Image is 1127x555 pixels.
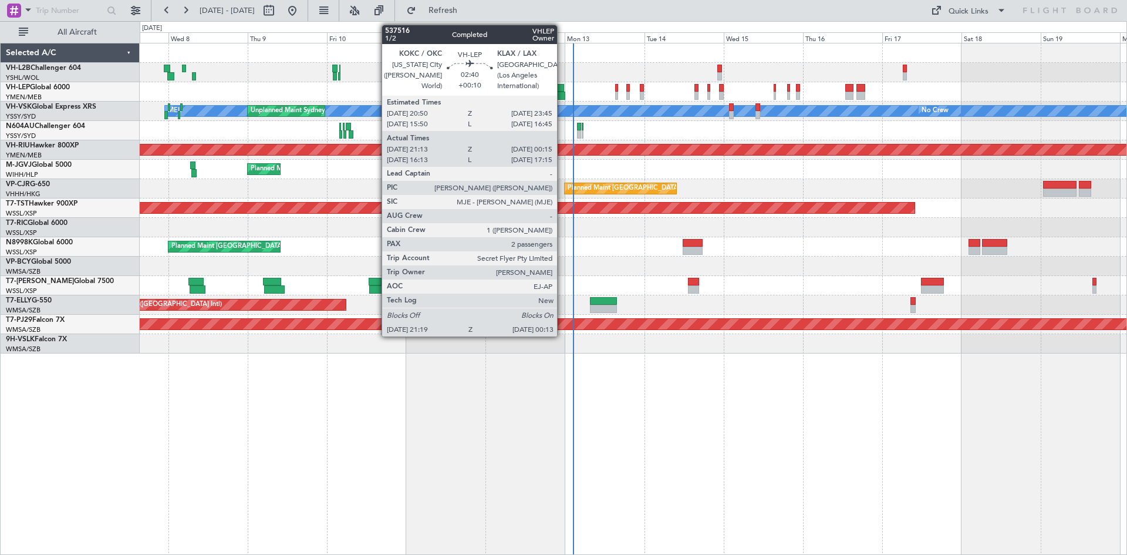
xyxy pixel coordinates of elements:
[6,84,70,91] a: VH-LEPGlobal 6000
[485,32,565,43] div: Sun 12
[645,32,724,43] div: Tue 14
[6,209,37,218] a: WSSL/XSP
[6,287,37,295] a: WSSL/XSP
[961,32,1041,43] div: Sat 18
[6,336,67,343] a: 9H-VSLKFalcon 7X
[6,112,36,121] a: YSSY/SYD
[6,103,32,110] span: VH-VSK
[6,278,74,285] span: T7-[PERSON_NAME]
[171,238,309,255] div: Planned Maint [GEOGRAPHIC_DATA] (Seletar)
[6,162,32,169] span: M-JGVJ
[6,317,32,324] span: T7-PJ29
[6,336,35,343] span: 9H-VSLK
[882,32,961,43] div: Fri 17
[31,28,124,36] span: All Aircraft
[6,220,28,227] span: T7-RIC
[6,123,35,130] span: N604AU
[6,317,65,324] a: T7-PJ29Falcon 7X
[6,190,41,199] a: VHHH/HKG
[6,142,79,149] a: VH-RIUHawker 800XP
[6,239,73,246] a: N8998KGlobal 6000
[949,6,988,18] div: Quick Links
[6,267,41,276] a: WMSA/SZB
[565,32,644,43] div: Mon 13
[327,32,406,43] div: Fri 10
[6,181,30,188] span: VP-CJR
[6,258,71,265] a: VP-BCYGlobal 5000
[6,239,33,246] span: N8998K
[922,102,949,120] div: No Crew
[200,5,255,16] span: [DATE] - [DATE]
[803,32,882,43] div: Thu 16
[6,297,32,304] span: T7-ELLY
[6,103,96,110] a: VH-VSKGlobal Express XRS
[724,32,803,43] div: Wed 15
[6,142,30,149] span: VH-RIU
[6,84,30,91] span: VH-LEP
[6,123,85,130] a: N604AUChallenger 604
[406,32,485,43] div: Sat 11
[6,200,77,207] a: T7-TSTHawker 900XP
[13,23,127,42] button: All Aircraft
[6,228,37,237] a: WSSL/XSP
[6,306,41,315] a: WMSA/SZB
[6,65,31,72] span: VH-L2B
[401,1,471,20] button: Refresh
[168,102,181,120] div: MEL
[251,102,395,120] div: Unplanned Maint Sydney ([PERSON_NAME] Intl)
[6,181,50,188] a: VP-CJRG-650
[6,65,81,72] a: VH-L2BChallenger 604
[419,6,468,15] span: Refresh
[6,325,41,334] a: WMSA/SZB
[6,258,31,265] span: VP-BCY
[6,220,68,227] a: T7-RICGlobal 6000
[6,170,38,179] a: WIHH/HLP
[168,32,248,43] div: Wed 8
[6,248,37,257] a: WSSL/XSP
[568,180,764,197] div: Planned Maint [GEOGRAPHIC_DATA] ([GEOGRAPHIC_DATA] Intl)
[36,2,103,19] input: Trip Number
[399,83,545,100] div: Unplanned Maint Wichita (Wichita Mid-continent)
[1041,32,1120,43] div: Sun 19
[6,151,42,160] a: YMEN/MEB
[925,1,1012,20] button: Quick Links
[142,23,162,33] div: [DATE]
[6,93,42,102] a: YMEN/MEB
[6,73,39,82] a: YSHL/WOL
[6,345,41,354] a: WMSA/SZB
[6,200,29,207] span: T7-TST
[6,162,72,169] a: M-JGVJGlobal 5000
[248,32,327,43] div: Thu 9
[6,132,36,140] a: YSSY/SYD
[251,160,389,178] div: Planned Maint [GEOGRAPHIC_DATA] (Seletar)
[6,297,52,304] a: T7-ELLYG-550
[6,278,114,285] a: T7-[PERSON_NAME]Global 7500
